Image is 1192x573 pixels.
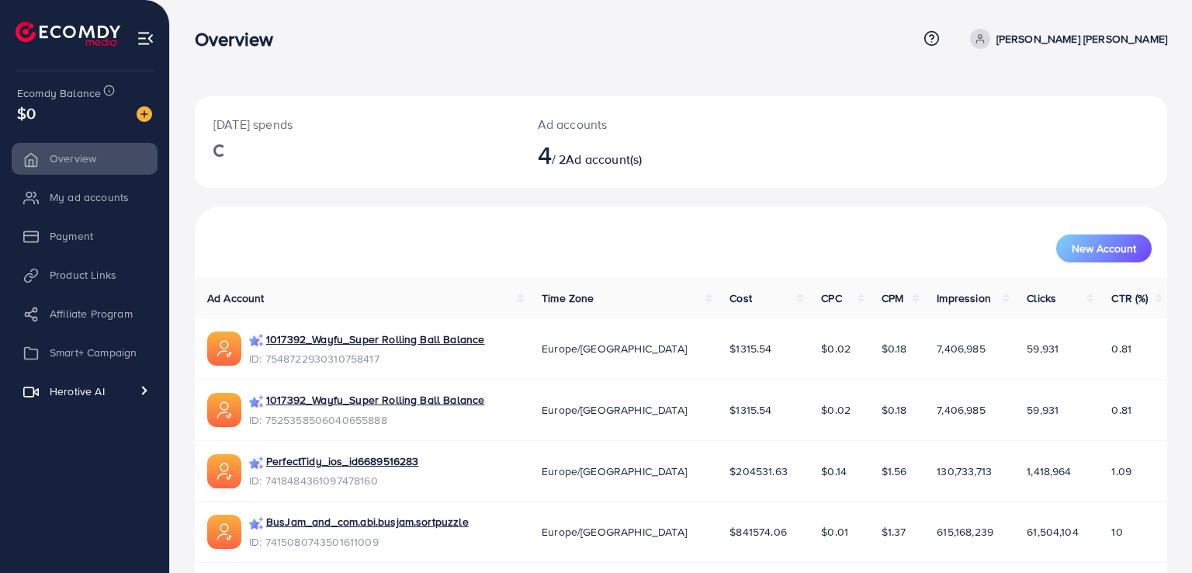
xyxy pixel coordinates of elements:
[17,85,101,101] span: Ecomdy Balance
[249,395,263,409] img: campaign smart+
[882,402,907,418] span: $0.18
[937,524,993,540] span: 615,168,239
[1111,290,1148,306] span: CTR (%)
[538,137,552,172] span: 4
[137,106,152,122] img: image
[249,457,263,471] img: campaign smart+
[1027,290,1056,306] span: Clicks
[729,402,771,418] span: $1315.54
[1111,341,1131,356] span: 0.81
[249,412,484,428] span: ID: 7525358506040655888
[542,524,687,540] span: Europe/[GEOGRAPHIC_DATA]
[821,290,841,306] span: CPC
[821,402,851,418] span: $0.02
[195,28,286,50] h3: Overview
[729,464,788,479] span: $204531.63
[882,290,903,306] span: CPM
[249,534,469,550] span: ID: 7415080743501611009
[882,524,906,540] span: $1.37
[538,140,743,169] h2: / 2
[1027,464,1071,479] span: 1,418,964
[50,384,105,399] span: Herotive AI
[821,524,848,540] span: $0.01
[1111,464,1131,479] span: 1.09
[1111,524,1122,540] span: 10
[542,290,594,306] span: Time Zone
[207,454,241,488] img: ic-ads-acc.e4c84228.svg
[1111,402,1131,418] span: 0.81
[729,524,787,540] span: $841574.06
[266,392,484,408] a: 1017392_Wayfu_Super Rolling Ball Balance
[937,464,992,479] span: 130,733,713
[137,30,154,47] img: menu
[207,290,265,306] span: Ad Account
[1027,341,1059,356] span: 59,931
[882,464,907,479] span: $1.56
[249,517,263,531] img: campaign smart+
[964,29,1167,49] a: [PERSON_NAME] [PERSON_NAME]
[266,514,469,530] a: BusJam_and_com.abi.busjam.sortpuzzle
[249,334,263,348] img: campaign smart+
[266,332,484,347] a: 1017392_Wayfu_Super Rolling Ball Balance
[729,341,771,356] span: $1315.54
[213,115,501,134] p: [DATE] spends
[937,290,991,306] span: Impression
[207,393,241,427] img: ic-ads-acc.e4c84228.svg
[882,341,907,356] span: $0.18
[1056,234,1152,262] button: New Account
[542,402,687,418] span: Europe/[GEOGRAPHIC_DATA]
[542,341,687,356] span: Europe/[GEOGRAPHIC_DATA]
[1072,243,1136,254] span: New Account
[821,464,847,479] span: $0.14
[729,290,752,306] span: Cost
[1027,524,1079,540] span: 61,504,104
[1027,402,1059,418] span: 59,931
[207,515,241,549] img: ic-ads-acc.e4c84228.svg
[17,102,36,124] span: $0
[542,464,687,479] span: Europe/[GEOGRAPHIC_DATA]
[249,473,418,488] span: ID: 7418484361097478160
[821,341,851,356] span: $0.02
[266,453,418,469] a: PerfectTidy_ios_id6689516283
[937,341,985,356] span: 7,406,985
[566,151,642,168] span: Ad account(s)
[16,22,120,46] img: logo
[996,30,1167,48] p: [PERSON_NAME] [PERSON_NAME]
[12,376,158,407] a: Herotive AI
[538,115,743,134] p: Ad accounts
[207,332,241,366] img: ic-ads-acc.e4c84228.svg
[249,351,484,366] span: ID: 7548722930310758417
[937,402,985,418] span: 7,406,985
